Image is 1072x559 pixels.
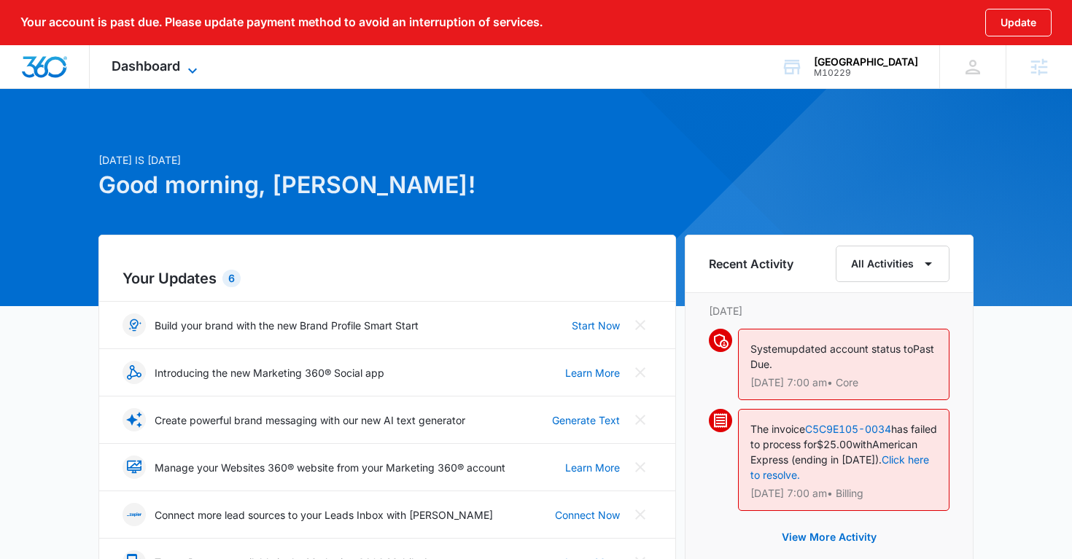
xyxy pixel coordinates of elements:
[565,365,620,380] a: Learn More
[572,318,620,333] a: Start Now
[155,365,384,380] p: Introducing the new Marketing 360® Social app
[629,408,652,431] button: Close
[629,503,652,526] button: Close
[709,255,793,273] h6: Recent Activity
[155,460,505,475] p: Manage your Websites 360® website from your Marketing 360® account
[629,313,652,337] button: Close
[629,456,652,479] button: Close
[565,460,620,475] a: Learn More
[836,246,949,282] button: All Activities
[20,15,543,29] p: Your account is past due. Please update payment method to avoid an interruption of services.
[709,303,949,318] p: [DATE]
[629,361,652,384] button: Close
[786,343,913,355] span: updated account status to
[155,318,419,333] p: Build your brand with the new Brand Profile Smart Start
[552,413,620,428] a: Generate Text
[814,56,918,68] div: account name
[750,343,786,355] span: System
[817,438,852,450] span: $25.00
[852,438,872,450] span: with
[222,270,241,287] div: 6
[112,58,180,74] span: Dashboard
[98,152,676,168] p: [DATE] is [DATE]
[767,520,891,555] button: View More Activity
[123,267,652,289] h2: Your Updates
[555,507,620,523] a: Connect Now
[90,45,223,88] div: Dashboard
[155,507,493,523] p: Connect more lead sources to your Leads Inbox with [PERSON_NAME]
[985,9,1052,36] button: Update
[750,488,937,499] p: [DATE] 7:00 am • Billing
[98,168,676,203] h1: Good morning, [PERSON_NAME]!
[750,423,805,435] span: The invoice
[155,413,465,428] p: Create powerful brand messaging with our new AI text generator
[814,68,918,78] div: account id
[750,378,937,388] p: [DATE] 7:00 am • Core
[805,423,891,435] a: C5C9E105-0034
